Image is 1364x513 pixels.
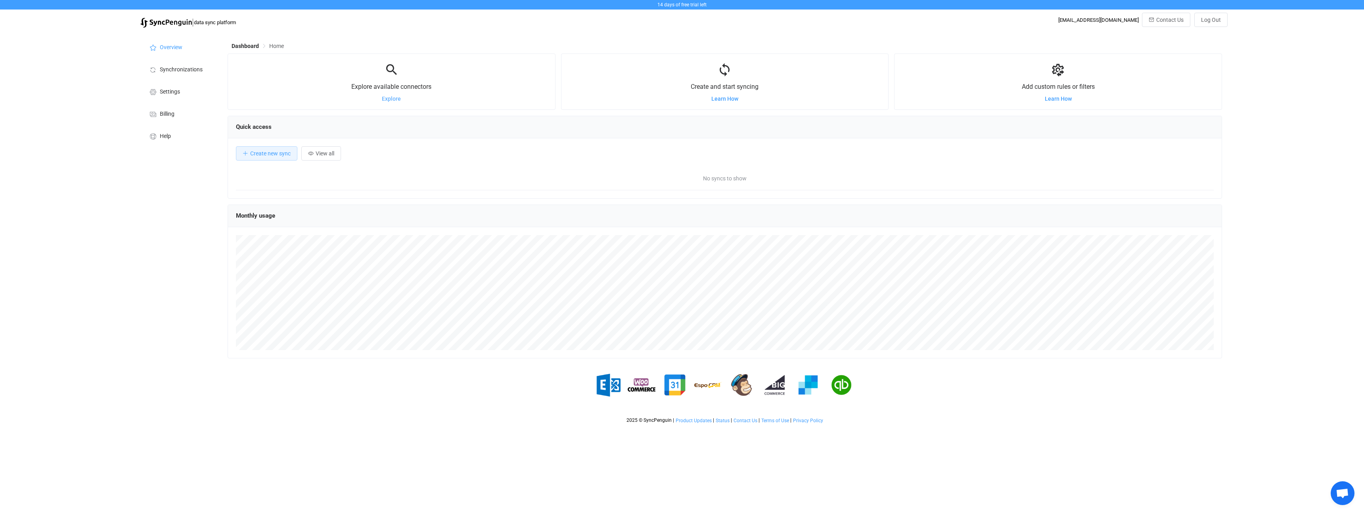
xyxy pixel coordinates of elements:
[160,44,182,51] span: Overview
[594,371,622,399] img: exchange.png
[626,417,672,423] span: 2025 © SyncPenguin
[661,371,689,399] img: google.png
[232,43,284,49] div: Breadcrumb
[140,102,220,124] a: Billing
[160,67,203,73] span: Synchronizations
[140,18,192,28] img: syncpenguin.svg
[160,133,171,140] span: Help
[1142,13,1190,27] button: Contact Us
[711,96,738,102] a: Learn How
[232,43,259,49] span: Dashboard
[673,417,674,423] span: |
[759,417,760,423] span: |
[691,83,759,90] span: Create and start syncing
[728,371,755,399] img: mailchimp.png
[1022,83,1095,90] span: Add custom rules or filters
[481,167,969,190] span: No syncs to show
[733,418,758,423] a: Contact Us
[192,17,194,28] span: |
[160,111,174,117] span: Billing
[382,96,401,102] a: Explore
[301,146,341,161] button: View all
[734,418,757,423] span: Contact Us
[1194,13,1228,27] button: Log Out
[715,418,730,423] a: Status
[351,83,431,90] span: Explore available connectors
[793,418,824,423] a: Privacy Policy
[1156,17,1184,23] span: Contact Us
[160,89,180,95] span: Settings
[1331,481,1354,505] a: Open chat
[761,418,789,423] a: Terms of Use
[140,17,236,28] a: |data sync platform
[316,150,334,157] span: View all
[713,417,714,423] span: |
[628,371,655,399] img: woo-commerce.png
[140,124,220,147] a: Help
[675,418,712,423] a: Product Updates
[269,43,284,49] span: Home
[1058,17,1139,23] div: [EMAIL_ADDRESS][DOMAIN_NAME]
[236,146,297,161] button: Create new sync
[140,36,220,58] a: Overview
[194,19,236,25] span: data sync platform
[1045,96,1072,102] a: Learn How
[731,417,732,423] span: |
[828,371,855,399] img: quickbooks.png
[236,123,272,130] span: Quick access
[676,418,712,423] span: Product Updates
[250,150,291,157] span: Create new sync
[761,418,789,423] span: Terms of Use
[236,212,275,219] span: Monthly usage
[657,2,707,8] span: 14 days of free trial left
[140,58,220,80] a: Synchronizations
[140,80,220,102] a: Settings
[694,371,722,399] img: espo-crm.png
[794,371,822,399] img: sendgrid.png
[793,418,823,423] span: Privacy Policy
[761,371,789,399] img: big-commerce.png
[790,417,791,423] span: |
[1201,17,1221,23] span: Log Out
